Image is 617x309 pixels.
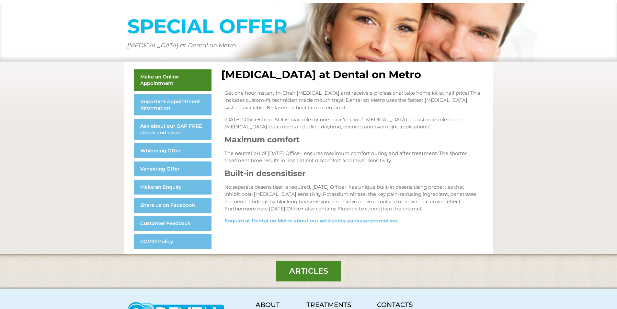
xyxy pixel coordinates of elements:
[134,94,211,115] a: Important Appointment Information
[224,218,399,224] strong: .
[224,169,305,178] strong: Built-in desensitiser
[134,234,211,249] a: COVID Policy
[127,17,490,36] h1: SPECIAL OFFER
[256,302,300,308] h5: ABOUT
[224,116,480,131] p: [DATE] Offiice+ from SDI is available for one hour ‘in clinic’ [MEDICAL_DATA] or customizable hom...
[289,267,328,275] span: Articles
[134,69,211,91] a: Make an Online Appointment
[224,150,480,164] p: The neutral pH of [DATE] Office+ ensures maximum comfort during and after treatment. The shorter ...
[224,135,300,144] strong: Maximum comfort
[221,69,484,80] h2: [MEDICAL_DATA] at Dental on Metro
[276,261,341,281] a: Articles
[224,218,397,224] a: Enquire at Dental on Metro about our whitening package promotion
[224,184,480,213] p: No separate desensitiser is required. [DATE] Office+ has unique built-in desensitising properties...
[377,302,490,308] h5: CONTACTS
[224,89,480,112] p: Get one hour instant In-Chair [MEDICAL_DATA] and receive a professional take home kit at half pri...
[134,69,211,249] nav: Menu
[134,161,211,176] a: Veneering Offer
[134,143,211,158] a: Whitening Offer
[127,42,490,48] h5: [MEDICAL_DATA] at Dental on Metro
[306,302,371,308] h5: TREATMENTS
[134,198,211,213] a: Share us on Facebook
[134,119,211,140] a: Ask about our GAP FREE check and clean
[134,216,211,231] a: Customer Feedback
[134,180,211,195] a: Make an Enquiry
